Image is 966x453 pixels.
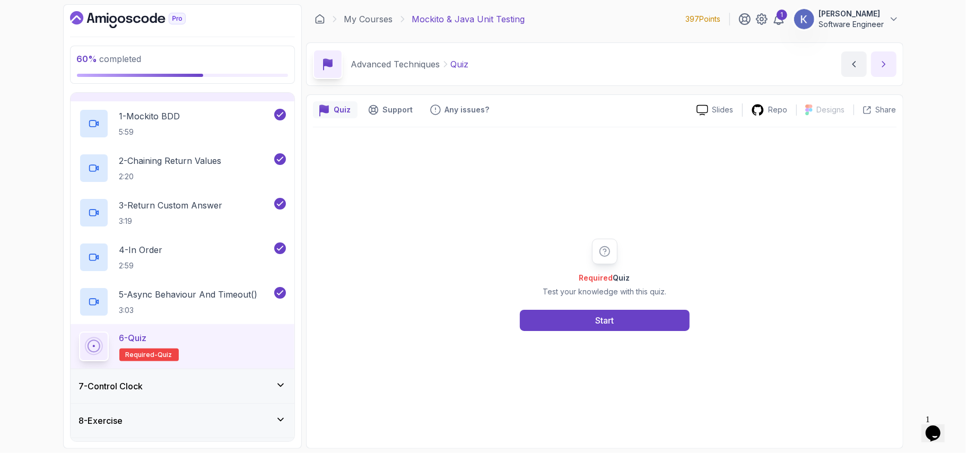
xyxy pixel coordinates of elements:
p: 5 - Async Behaviour And Timeout() [119,288,258,301]
button: 2-Chaining Return Values2:20 [79,153,286,183]
p: 2:59 [119,260,163,271]
button: user profile image[PERSON_NAME]Software Engineer [794,8,899,30]
p: Share [876,104,897,115]
button: Start [520,310,690,331]
p: 3:03 [119,305,258,316]
p: Slides [712,104,734,115]
p: 5:59 [119,127,180,137]
a: 1 [772,13,785,25]
button: 8-Exercise [71,404,294,438]
p: 2:20 [119,171,222,182]
h3: 7 - Control Clock [79,380,143,393]
div: Start [595,314,614,327]
button: 5-Async Behaviour And Timeout()3:03 [79,287,286,317]
img: user profile image [794,9,814,29]
button: Feedback button [424,101,496,118]
h3: 8 - Exercise [79,414,123,427]
button: previous content [841,51,867,77]
p: Any issues? [445,104,490,115]
p: Mockito & Java Unit Testing [412,13,525,25]
span: Required- [126,351,158,359]
h2: Quiz [543,273,666,283]
p: 397 Points [686,14,721,24]
p: Test your knowledge with this quiz. [543,286,666,297]
span: 60 % [77,54,98,64]
span: Required [579,273,613,282]
button: Share [854,104,897,115]
p: 4 - In Order [119,243,163,256]
p: 6 - Quiz [119,332,147,344]
span: completed [77,54,142,64]
div: 1 [777,10,787,20]
p: Advanced Techniques [351,58,440,71]
p: Software Engineer [819,19,884,30]
button: 7-Control Clock [71,369,294,403]
a: Slides [688,104,742,116]
p: Support [383,104,413,115]
p: 3:19 [119,216,223,227]
span: quiz [158,351,172,359]
a: My Courses [344,13,393,25]
a: Dashboard [70,11,210,28]
iframe: chat widget [921,411,955,442]
p: Designs [817,104,845,115]
a: Dashboard [315,14,325,24]
p: 2 - Chaining Return Values [119,154,222,167]
button: quiz button [313,101,358,118]
button: 1-Mockito BDD5:59 [79,109,286,138]
a: Repo [743,103,796,117]
button: 3-Return Custom Answer3:19 [79,198,286,228]
p: Repo [769,104,788,115]
button: 6-QuizRequired-quiz [79,332,286,361]
p: 1 - Mockito BDD [119,110,180,123]
p: Quiz [334,104,351,115]
button: 4-In Order2:59 [79,242,286,272]
button: next content [871,51,897,77]
p: Quiz [451,58,469,71]
p: 3 - Return Custom Answer [119,199,223,212]
p: [PERSON_NAME] [819,8,884,19]
button: Support button [362,101,420,118]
